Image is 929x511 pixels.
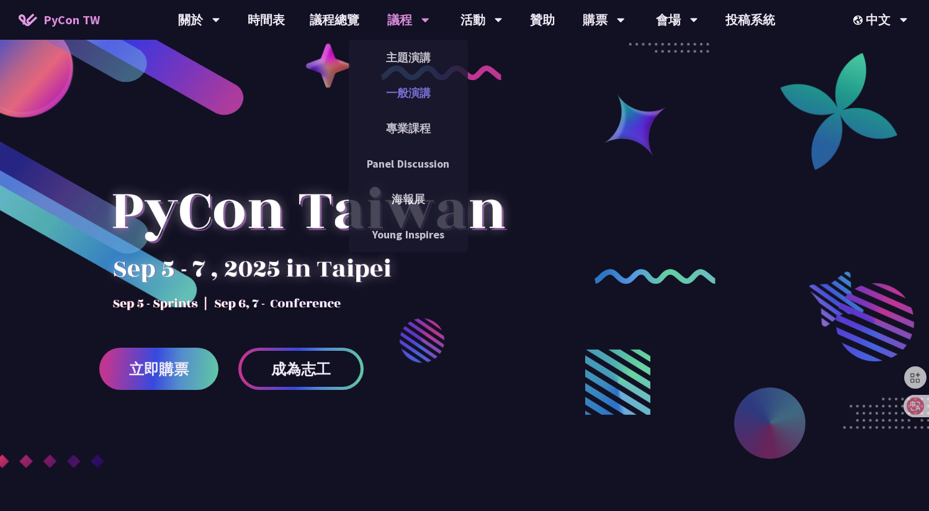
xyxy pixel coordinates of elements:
span: 成為志工 [271,361,331,377]
span: PyCon TW [43,11,100,29]
img: Home icon of PyCon TW 2025 [19,14,37,26]
a: 海報展 [349,184,468,214]
img: curly-2.e802c9f.png [595,269,716,284]
a: 成為志工 [238,348,364,390]
a: 主題演講 [349,43,468,72]
a: PyCon TW [6,4,112,35]
img: Locale Icon [853,16,866,25]
a: 立即購票 [99,348,218,390]
a: Young Inspires [349,220,468,249]
a: Panel Discussion [349,149,468,178]
a: 專業課程 [349,114,468,143]
span: 立即購票 [129,361,189,377]
a: 一般演講 [349,78,468,107]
